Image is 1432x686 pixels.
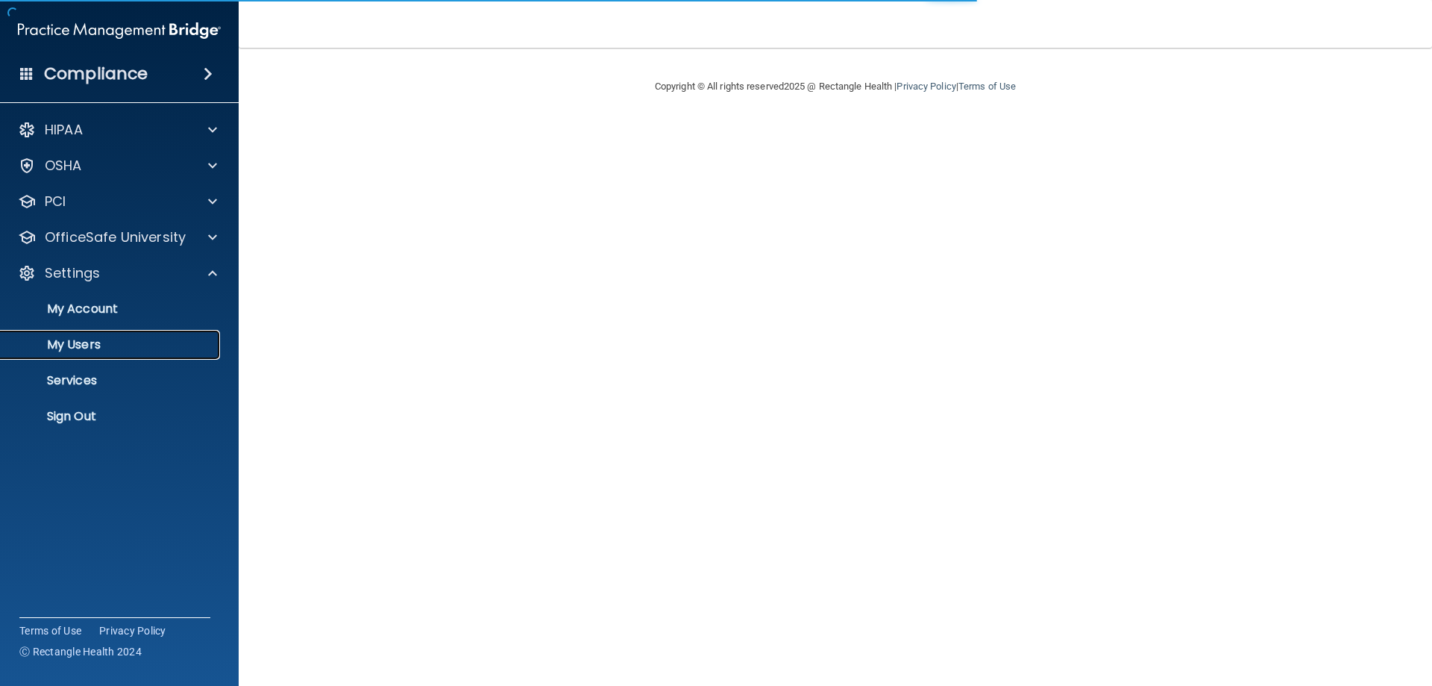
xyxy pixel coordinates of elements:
p: HIPAA [45,121,83,139]
p: Sign Out [10,409,213,424]
p: OSHA [45,157,82,175]
a: OSHA [18,157,217,175]
a: Settings [18,264,217,282]
p: PCI [45,193,66,211]
a: PCI [18,193,217,211]
a: Privacy Policy [896,81,955,92]
a: OfficeSafe University [18,228,217,246]
span: Ⓒ Rectangle Health 2024 [19,644,142,659]
h4: Compliance [44,63,148,84]
a: Privacy Policy [99,623,166,638]
a: HIPAA [18,121,217,139]
a: Terms of Use [19,623,81,638]
p: Services [10,373,213,388]
p: My Account [10,302,213,317]
p: Settings [45,264,100,282]
p: My Users [10,337,213,352]
div: Copyright © All rights reserved 2025 @ Rectangle Health | | [563,63,1108,110]
p: OfficeSafe University [45,228,186,246]
a: Terms of Use [958,81,1016,92]
img: PMB logo [18,16,221,46]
